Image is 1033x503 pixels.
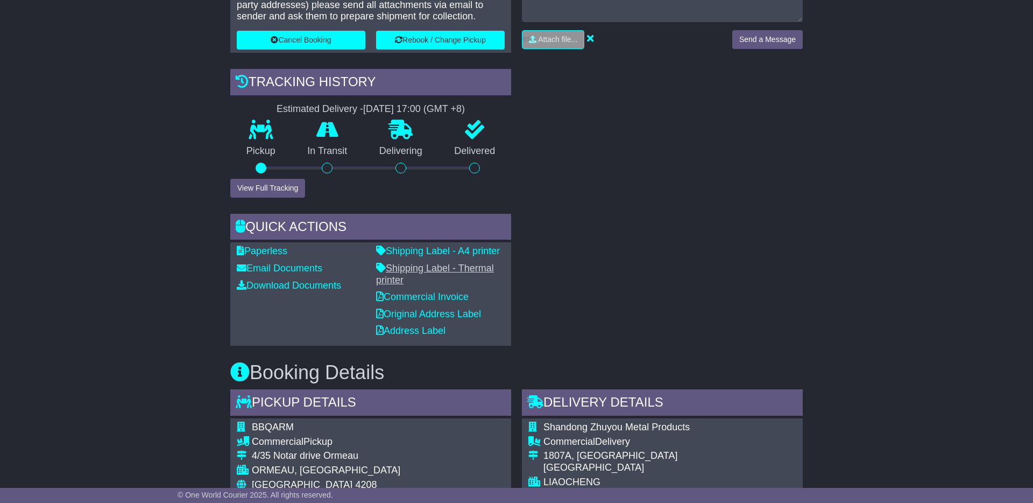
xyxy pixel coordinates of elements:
[230,103,511,115] div: Estimated Delivery -
[376,263,494,285] a: Shipping Label - Thermal printer
[376,309,481,319] a: Original Address Label
[376,291,469,302] a: Commercial Invoice
[732,30,803,49] button: Send a Message
[252,436,496,448] div: Pickup
[252,422,294,432] span: BBQARM
[438,145,512,157] p: Delivered
[355,479,377,490] span: 4208
[252,479,352,490] span: [GEOGRAPHIC_DATA]
[230,69,511,98] div: Tracking history
[543,477,796,488] div: LIAOCHENG
[543,462,796,474] div: [GEOGRAPHIC_DATA]
[522,389,803,418] div: Delivery Details
[230,145,292,157] p: Pickup
[178,491,333,499] span: © One World Courier 2025. All rights reserved.
[230,179,305,198] button: View Full Tracking
[230,389,511,418] div: Pickup Details
[376,31,505,50] button: Rebook / Change Pickup
[543,436,595,447] span: Commercial
[252,436,303,447] span: Commercial
[363,103,465,115] div: [DATE] 17:00 (GMT +8)
[237,263,322,274] a: Email Documents
[237,280,341,291] a: Download Documents
[252,465,496,477] div: ORMEAU, [GEOGRAPHIC_DATA]
[363,145,438,157] p: Delivering
[252,450,496,462] div: 4/35 Notar drive Ormeau
[543,450,796,462] div: 1807A, [GEOGRAPHIC_DATA]
[237,246,287,256] a: Paperless
[376,325,445,336] a: Address Label
[543,436,796,448] div: Delivery
[237,31,365,50] button: Cancel Booking
[230,214,511,243] div: Quick Actions
[376,246,500,256] a: Shipping Label - A4 printer
[230,362,803,383] h3: Booking Details
[543,422,690,432] span: Shandong Zhuyou Metal Products
[292,145,364,157] p: In Transit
